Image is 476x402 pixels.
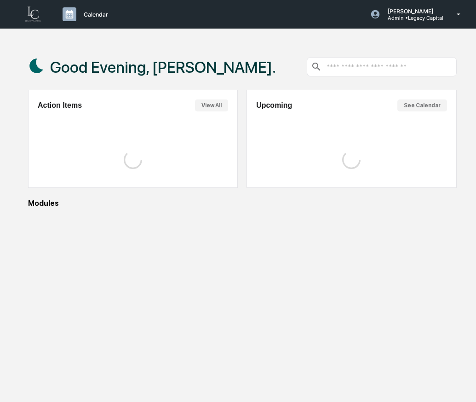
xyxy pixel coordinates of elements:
img: logo [22,6,44,23]
p: [PERSON_NAME] [380,8,443,15]
h2: Action Items [38,101,82,110]
div: Modules [28,199,457,208]
p: Admin • Legacy Capital [380,15,443,21]
h1: Good Evening, [PERSON_NAME]. [50,58,276,76]
h2: Upcoming [256,101,292,110]
button: See Calendar [397,99,447,111]
button: View All [195,99,228,111]
p: Calendar [76,11,113,18]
